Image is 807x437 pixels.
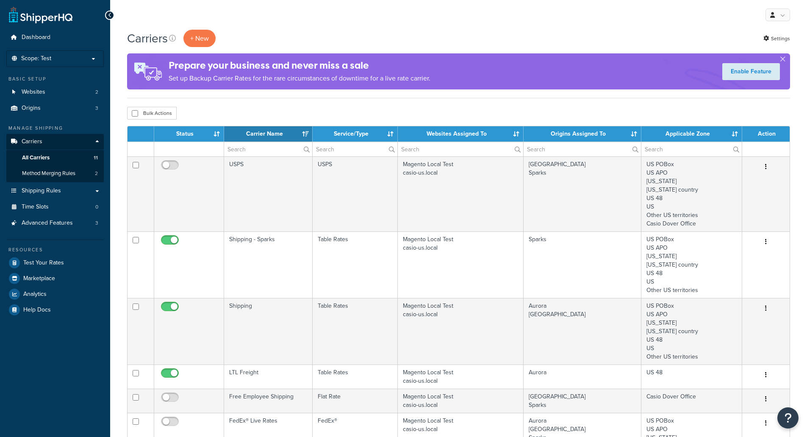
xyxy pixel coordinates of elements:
span: Test Your Rates [23,259,64,267]
a: Enable Feature [722,63,780,80]
div: Basic Setup [6,75,104,83]
span: Help Docs [23,306,51,314]
span: All Carriers [22,154,50,161]
li: Advanced Features [6,215,104,231]
a: ShipperHQ Home [9,6,72,23]
h4: Prepare your business and never miss a sale [169,58,430,72]
th: Applicable Zone: activate to sort column ascending [641,126,742,142]
td: Table Rates [313,298,398,365]
td: LTL Freight [224,365,313,389]
span: 11 [94,154,98,161]
td: Table Rates [313,365,398,389]
td: USPS [224,156,313,231]
span: Time Slots [22,203,49,211]
th: Websites Assigned To: activate to sort column ascending [398,126,524,142]
span: Carriers [22,138,42,145]
td: Magento Local Test casio-us.local [398,389,524,413]
td: [GEOGRAPHIC_DATA] Sparks [524,389,641,413]
span: Advanced Features [22,220,73,227]
th: Status: activate to sort column ascending [154,126,224,142]
td: Shipping [224,298,313,365]
a: Dashboard [6,30,104,45]
a: Websites 2 [6,84,104,100]
a: Carriers [6,134,104,150]
span: Marketplace [23,275,55,282]
input: Search [313,142,397,156]
td: Sparks [524,231,641,298]
a: Help Docs [6,302,104,317]
td: Aurora [GEOGRAPHIC_DATA] [524,298,641,365]
li: Method Merging Rules [6,166,104,181]
button: Open Resource Center [777,407,799,429]
th: Service/Type: activate to sort column ascending [313,126,398,142]
span: Shipping Rules [22,187,61,195]
span: Analytics [23,291,47,298]
input: Search [398,142,523,156]
h1: Carriers [127,30,168,47]
img: ad-rules-rateshop-fe6ec290ccb7230408bd80ed9643f0289d75e0ffd9eb532fc0e269fcd187b520.png [127,53,169,89]
a: Shipping Rules [6,183,104,199]
td: Magento Local Test casio-us.local [398,298,524,365]
span: 2 [95,170,98,177]
button: Bulk Actions [127,107,177,120]
th: Action [742,126,790,142]
a: Settings [763,33,790,45]
td: Magento Local Test casio-us.local [398,156,524,231]
button: + New [183,30,216,47]
input: Search [524,142,641,156]
div: Resources [6,246,104,253]
span: 3 [95,220,98,227]
a: Advanced Features 3 [6,215,104,231]
td: Free Employee Shipping [224,389,313,413]
span: Websites [22,89,45,96]
a: Origins 3 [6,100,104,116]
span: Origins [22,105,41,112]
li: Websites [6,84,104,100]
span: Method Merging Rules [22,170,75,177]
span: Scope: Test [21,55,51,62]
th: Origins Assigned To: activate to sort column ascending [524,126,641,142]
td: US POBox US APO [US_STATE] [US_STATE] country US 48 US Other US territories Casio Dover Office [641,156,742,231]
td: Magento Local Test casio-us.local [398,365,524,389]
td: Shipping - Sparks [224,231,313,298]
li: Carriers [6,134,104,182]
th: Carrier Name: activate to sort column ascending [224,126,313,142]
li: Time Slots [6,199,104,215]
li: Origins [6,100,104,116]
td: US 48 [641,365,742,389]
td: US POBox US APO [US_STATE] [US_STATE] country US 48 US Other US territories [641,298,742,365]
a: Method Merging Rules 2 [6,166,104,181]
a: Test Your Rates [6,255,104,270]
div: Manage Shipping [6,125,104,132]
p: Set up Backup Carrier Rates for the rare circumstances of downtime for a live rate carrier. [169,72,430,84]
td: Casio Dover Office [641,389,742,413]
a: Time Slots 0 [6,199,104,215]
td: Table Rates [313,231,398,298]
td: Magento Local Test casio-us.local [398,231,524,298]
input: Search [224,142,312,156]
a: Marketplace [6,271,104,286]
input: Search [641,142,742,156]
a: Analytics [6,287,104,302]
td: Aurora [524,365,641,389]
td: Flat Rate [313,389,398,413]
span: 0 [95,203,98,211]
td: US POBox US APO [US_STATE] [US_STATE] country US 48 US Other US territories [641,231,742,298]
span: Dashboard [22,34,50,41]
li: All Carriers [6,150,104,166]
td: USPS [313,156,398,231]
a: All Carriers 11 [6,150,104,166]
td: [GEOGRAPHIC_DATA] Sparks [524,156,641,231]
span: 2 [95,89,98,96]
span: 3 [95,105,98,112]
